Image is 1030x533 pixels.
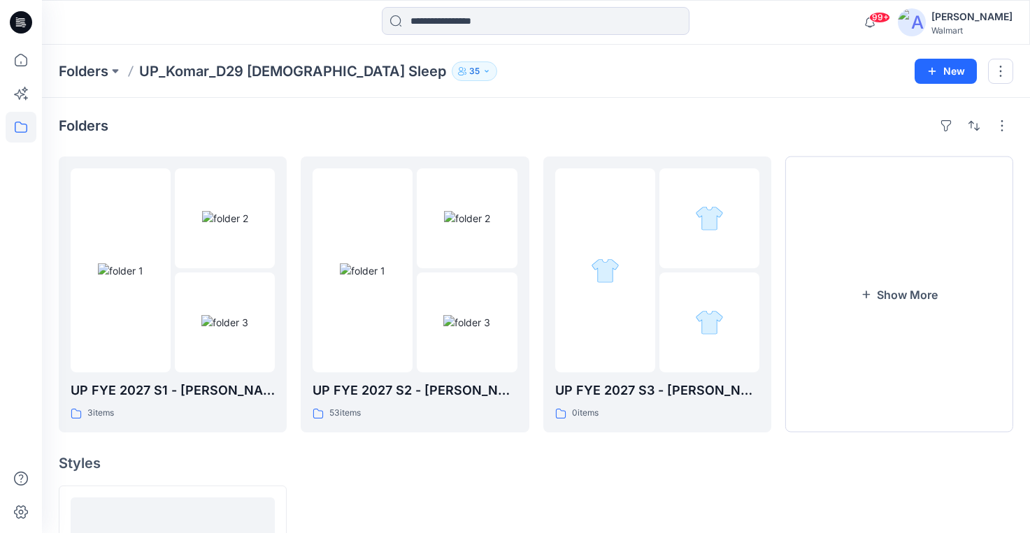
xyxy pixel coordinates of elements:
[98,263,143,278] img: folder 1
[898,8,926,36] img: avatar
[59,61,108,81] a: Folders
[329,406,361,421] p: 53 items
[139,61,446,81] p: UP_Komar_D29 [DEMOGRAPHIC_DATA] Sleep
[313,381,517,400] p: UP FYE 2027 S2 - [PERSON_NAME] D29 [DEMOGRAPHIC_DATA] Sleepwear
[785,156,1013,432] button: Show More
[59,455,1013,472] h4: Styles
[87,406,114,421] p: 3 items
[452,61,497,81] button: 35
[59,156,287,432] a: folder 1folder 2folder 3UP FYE 2027 S1 - [PERSON_NAME] - Final Approval Board3items
[572,406,599,421] p: 0 items
[695,308,724,337] img: folder 3
[931,8,1013,25] div: [PERSON_NAME]
[869,12,890,23] span: 99+
[695,204,724,233] img: folder 2
[443,315,490,330] img: folder 3
[444,211,490,226] img: folder 2
[915,59,977,84] button: New
[543,156,771,432] a: folder 1folder 2folder 3UP FYE 2027 S3 - [PERSON_NAME] D29 [DEMOGRAPHIC_DATA] Sleepwear0items
[202,211,248,226] img: folder 2
[71,381,275,400] p: UP FYE 2027 S1 - [PERSON_NAME] - Final Approval Board
[301,156,529,432] a: folder 1folder 2folder 3UP FYE 2027 S2 - [PERSON_NAME] D29 [DEMOGRAPHIC_DATA] Sleepwear53items
[555,381,759,400] p: UP FYE 2027 S3 - [PERSON_NAME] D29 [DEMOGRAPHIC_DATA] Sleepwear
[201,315,248,330] img: folder 3
[340,263,385,278] img: folder 1
[591,256,620,285] img: folder 1
[469,64,480,79] p: 35
[931,25,1013,36] div: Walmart
[59,117,108,134] h4: Folders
